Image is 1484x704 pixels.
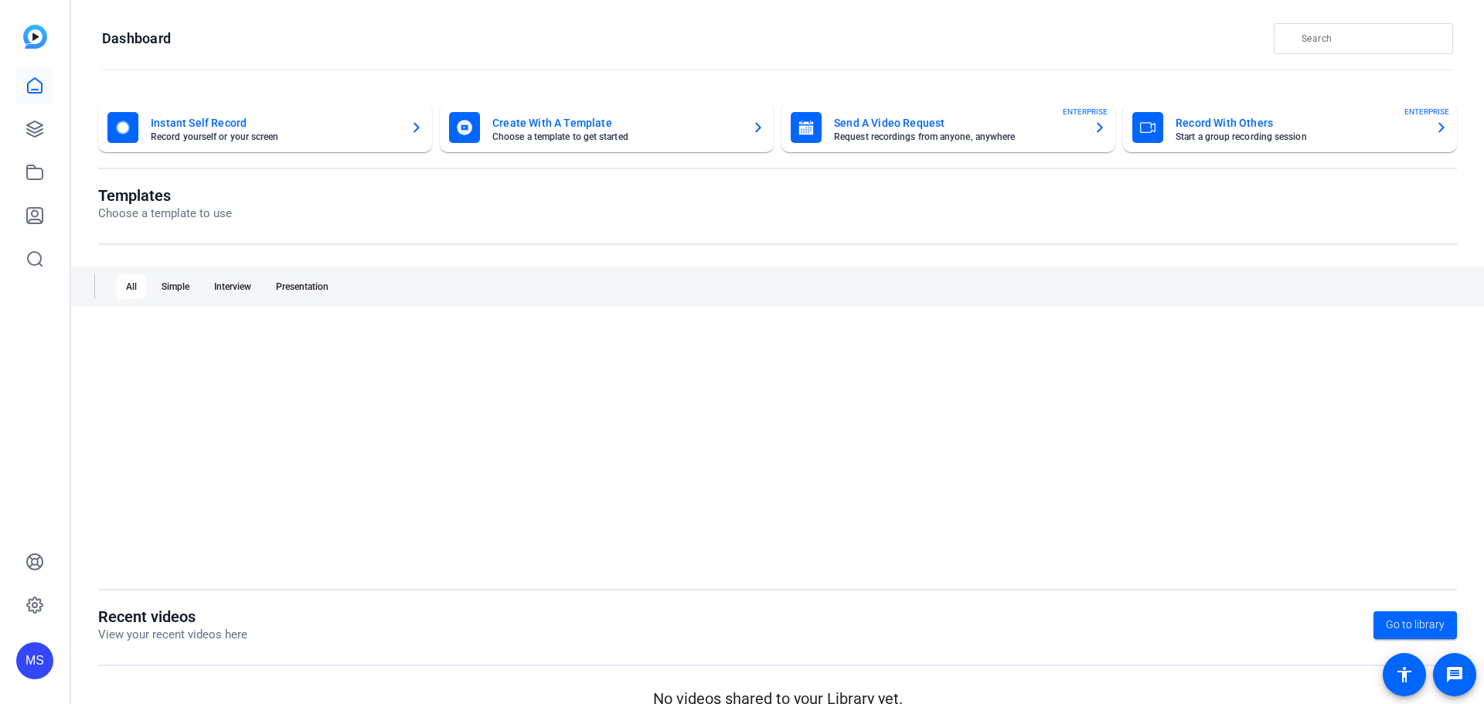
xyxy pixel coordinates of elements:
h1: Dashboard [102,29,171,48]
mat-card-subtitle: Choose a template to get started [492,132,740,141]
button: Create With A TemplateChoose a template to get started [440,103,774,152]
span: ENTERPRISE [1063,106,1108,117]
mat-card-subtitle: Start a group recording session [1176,132,1423,141]
button: Instant Self RecordRecord yourself or your screen [98,103,432,152]
p: Choose a template to use [98,205,232,223]
button: Record With OthersStart a group recording sessionENTERPRISE [1123,103,1457,152]
span: ENTERPRISE [1404,106,1449,117]
h1: Templates [98,186,232,205]
mat-card-title: Instant Self Record [151,114,398,132]
input: Search [1302,29,1441,48]
p: View your recent videos here [98,626,247,644]
div: Interview [205,274,260,299]
mat-card-title: Send A Video Request [834,114,1081,132]
a: Go to library [1373,611,1457,639]
div: All [117,274,146,299]
div: MS [16,642,53,679]
div: Simple [152,274,199,299]
div: Presentation [267,274,338,299]
button: Send A Video RequestRequest recordings from anyone, anywhereENTERPRISE [781,103,1115,152]
mat-icon: accessibility [1395,665,1414,684]
h1: Recent videos [98,607,247,626]
mat-card-title: Create With A Template [492,114,740,132]
mat-icon: message [1445,665,1464,684]
span: Go to library [1386,617,1445,633]
mat-card-title: Record With Others [1176,114,1423,132]
mat-card-subtitle: Request recordings from anyone, anywhere [834,132,1081,141]
mat-card-subtitle: Record yourself or your screen [151,132,398,141]
img: blue-gradient.svg [23,25,47,49]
